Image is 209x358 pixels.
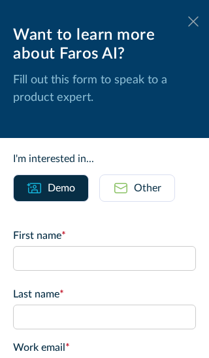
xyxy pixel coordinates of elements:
label: Last name [13,286,196,302]
div: Other [134,180,161,196]
label: Work email [13,340,196,355]
label: First name [13,228,196,243]
p: Fill out this form to speak to a product expert. [13,72,196,107]
div: Want to learn more about Faros AI? [13,26,196,64]
div: Demo [48,180,75,196]
div: I'm interested in... [13,151,196,167]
